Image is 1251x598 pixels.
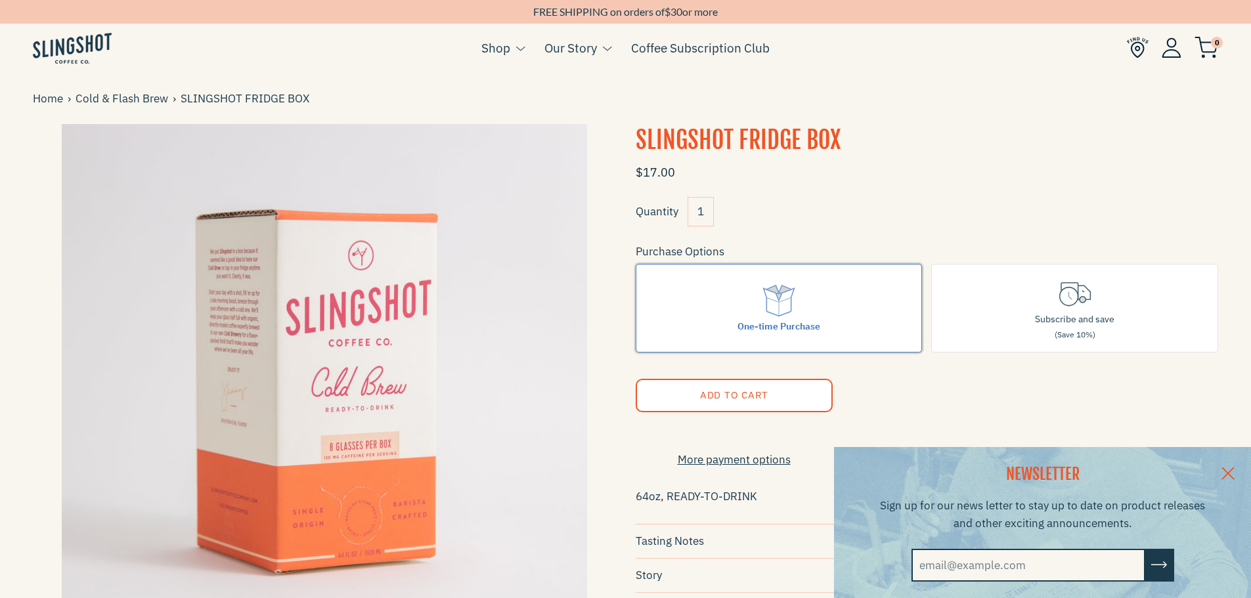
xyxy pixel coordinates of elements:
h2: NEWSLETTER [879,463,1207,486]
label: Quantity [636,204,678,219]
a: Coffee Subscription Club [631,38,770,58]
span: › [68,90,76,108]
legend: Purchase Options [636,243,724,261]
span: $17.00 [636,165,675,180]
span: › [173,90,181,108]
img: cart [1195,37,1218,58]
button: Add to Cart [636,379,833,412]
input: email@example.com [911,549,1145,582]
span: 30 [670,5,682,18]
span: SLINGSHOT FRIDGE BOX [181,90,314,108]
a: Home [33,90,68,108]
span: $ [665,5,670,18]
a: Shop [481,38,510,58]
span: Add to Cart [699,389,768,401]
a: Cold & Flash Brew [76,90,173,108]
h1: SLINGSHOT FRIDGE BOX [636,124,1219,157]
img: Account [1162,37,1181,58]
a: Our Story [544,38,597,58]
span: (Save 10%) [1055,330,1095,339]
img: Find Us [1127,37,1149,58]
p: Sign up for our news letter to stay up to date on product releases and other exciting announcements. [879,497,1207,532]
div: One-time Purchase [737,319,820,333]
a: 0 [1195,40,1218,56]
span: 0 [1211,37,1223,49]
span: Subscribe and save [1035,313,1114,325]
